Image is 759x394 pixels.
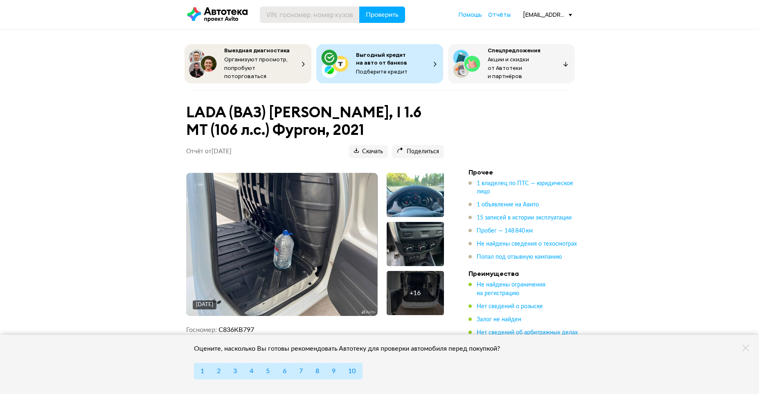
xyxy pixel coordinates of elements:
[194,345,511,353] div: Оцените, насколько Вы готовы рекомендовать Автотеку для проверки автомобиля перед покупкой?
[260,7,360,23] input: VIN, госномер, номер кузова
[250,368,253,374] span: 4
[477,215,572,221] span: 15 записей в истории эксплуатации
[488,11,511,19] a: Отчёты
[359,7,405,23] button: Проверить
[356,68,408,75] span: Подберите кредит
[477,241,577,247] span: Не найдены сведения о техосмотрах
[459,11,482,18] span: Помощь
[325,363,342,379] button: 9
[200,368,204,374] span: 1
[523,11,572,18] div: [EMAIL_ADDRESS][DOMAIN_NAME]
[477,228,533,234] span: Пробег — 148 840 км
[224,47,290,54] span: Выездная диагностика
[468,269,583,278] h4: Преимущества
[194,363,211,379] button: 1
[348,368,356,374] span: 10
[332,368,336,374] span: 9
[259,363,276,379] button: 5
[227,363,243,379] button: 3
[349,145,388,158] button: Скачать
[186,326,217,334] dt: Госномер
[477,317,521,322] span: Залог не найден
[459,11,482,19] a: Помощь
[185,44,311,83] button: Выездная диагностикаОрганизуют просмотр, попробуют поторговаться
[299,368,303,374] span: 7
[218,327,254,333] span: С836КВ797
[293,363,309,379] button: 7
[488,47,541,54] span: Спецпредложения
[342,363,362,379] button: 10
[309,363,326,379] button: 8
[354,148,383,156] span: Скачать
[266,368,270,374] span: 5
[315,368,319,374] span: 8
[186,103,444,139] h1: LADA (ВАЗ) [PERSON_NAME], I 1.6 MT (106 л.с.) Фургон, 2021
[366,11,399,18] span: Проверить
[243,363,260,379] button: 4
[488,11,511,18] span: Отчёты
[224,56,288,80] span: Организуют просмотр, попробуют поторговаться
[316,44,443,83] button: Выгодный кредит на авто от банковПодберите кредит
[392,145,444,158] button: Поделиться
[477,304,543,309] span: Нет сведений о розыске
[410,289,421,297] div: + 16
[283,368,286,374] span: 6
[233,368,237,374] span: 3
[186,148,232,156] p: Отчёт от [DATE]
[276,363,293,379] button: 6
[477,282,545,296] span: Не найдены ограничения на регистрацию
[477,202,539,208] span: 1 объявление на Авито
[477,330,578,336] span: Нет сведений об арбитражных делах
[210,363,227,379] button: 2
[488,56,529,80] span: Акции и скидки от Автотеки и партнёров
[186,173,377,316] img: Main car
[217,368,221,374] span: 2
[477,181,573,195] span: 1 владелец по ПТС — юридическое лицо
[397,148,439,156] span: Поделиться
[468,168,583,176] h4: Прочее
[356,51,407,66] span: Выгодный кредит на авто от банков
[477,254,562,260] span: Попал под отзывную кампанию
[448,44,575,83] button: СпецпредложенияАкции и скидки от Автотеки и партнёров
[196,301,213,309] div: [DATE]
